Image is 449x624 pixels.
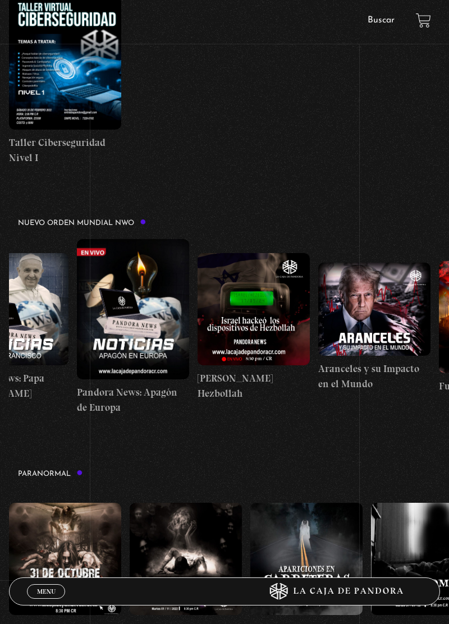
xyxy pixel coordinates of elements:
h3: Paranormal [18,470,83,478]
a: Buscar [368,16,395,25]
h4: Pandora News: Apagón de Europa [77,385,189,415]
a: Pandora News: Apagón de Europa [77,238,189,416]
h3: Nuevo Orden Mundial NWO [18,219,146,227]
a: [PERSON_NAME] Hezbollah [198,238,310,416]
h4: Aranceles y su Impacto en el Mundo [318,361,430,392]
a: Aranceles y su Impacto en el Mundo [318,238,430,416]
h4: Taller Ciberseguridad Nivel I [9,135,121,166]
span: Menu [37,588,56,595]
a: View your shopping cart [416,13,431,28]
h4: [PERSON_NAME] Hezbollah [198,371,310,401]
span: Cerrar [33,597,59,605]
